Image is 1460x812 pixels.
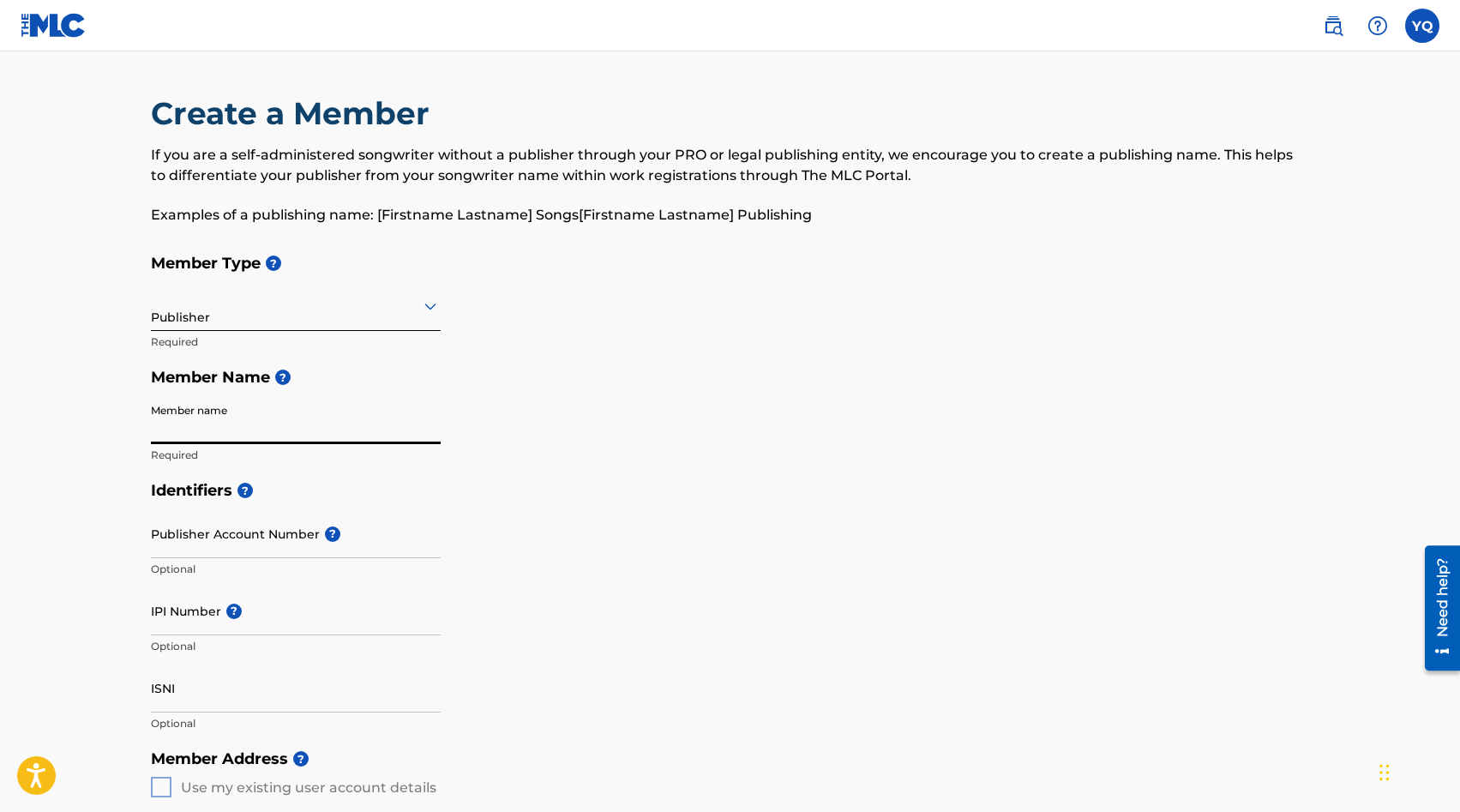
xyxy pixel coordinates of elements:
span: ? [275,370,291,385]
h5: Identifiers [151,472,1310,509]
p: Examples of a publishing name: [Firstname Lastname] Songs[Firstname Lastname] Publishing [151,205,1310,226]
iframe: Chat Widget [1374,730,1460,812]
iframe: Resource Center [1412,538,1460,677]
p: Required [151,448,441,463]
div: Drag [1379,747,1390,798]
img: MLC Logo [21,13,87,38]
h5: Member Name [151,359,1310,396]
div: User Menu [1405,9,1439,43]
span: ? [293,751,309,767]
span: ? [325,526,340,542]
div: Help [1361,9,1395,43]
img: search [1323,15,1343,36]
span: ? [237,483,253,498]
p: If you are a self-administered songwriter without a publisher through your PRO or legal publishin... [151,145,1310,186]
img: help [1367,15,1388,36]
h5: Member Type [151,245,1310,282]
a: Public Search [1316,9,1350,43]
p: Optional [151,716,441,731]
div: Publisher [151,285,441,327]
p: Optional [151,639,441,654]
span: ? [266,256,281,271]
h5: Member Address [151,741,1310,778]
h2: Create a Member [151,94,438,133]
p: Optional [151,562,441,577]
span: ? [226,604,242,619]
p: Required [151,334,441,350]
